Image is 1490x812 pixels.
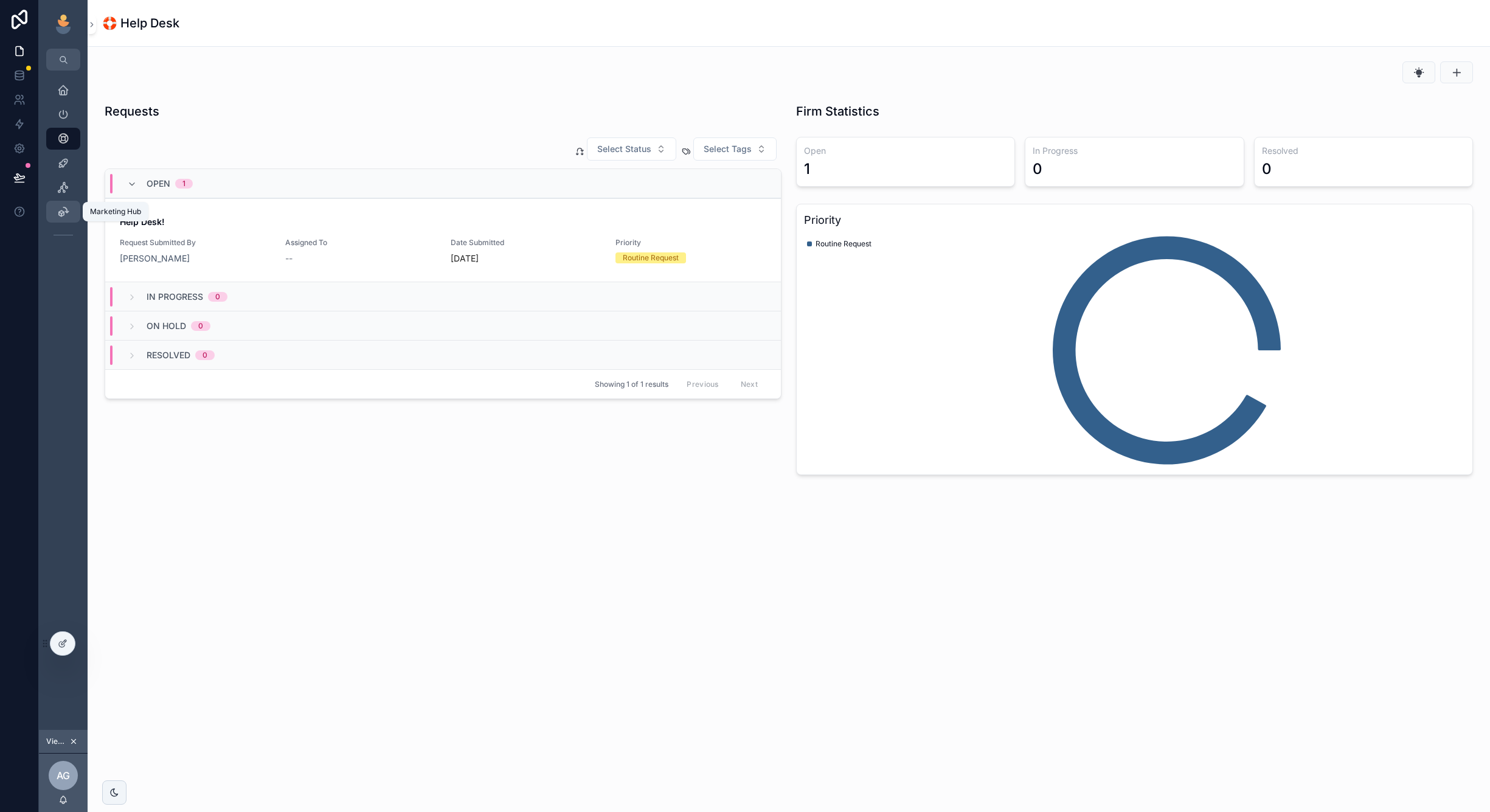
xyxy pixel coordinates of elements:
[285,252,293,265] span: --
[595,380,668,389] span: Showing 1 of 1 results
[796,103,879,120] h1: Firm Statistics
[39,71,88,260] div: scrollable content
[804,212,1465,229] h3: Priority
[182,179,185,189] div: 1
[147,320,186,332] span: On Hold
[147,349,190,361] span: Resolved
[587,137,676,161] button: Select Button
[704,143,752,155] span: Select Tags
[215,292,220,302] div: 0
[46,737,67,746] span: Viewing as Andy
[804,159,810,179] div: 1
[147,291,203,303] span: In Progress
[54,15,73,34] img: App logo
[102,15,179,32] h1: 🛟 Help Desk
[1262,159,1272,179] div: 0
[105,198,781,282] a: Help Desk!Request Submitted By[PERSON_NAME]Assigned To--Date Submitted[DATE]PriorityRoutine Request
[451,252,479,265] p: [DATE]
[120,238,271,248] span: Request Submitted By
[693,137,777,161] button: Select Button
[198,321,203,331] div: 0
[804,234,1465,467] div: chart
[105,103,159,120] h1: Requests
[120,252,190,265] a: [PERSON_NAME]
[120,217,165,227] strong: Help Desk!
[451,238,601,248] span: Date Submitted
[816,239,871,249] span: Routine Request
[597,143,651,155] span: Select Status
[203,350,207,360] div: 0
[615,238,766,248] span: Priority
[285,238,436,248] span: Assigned To
[1033,145,1236,157] h3: In Progress
[1033,159,1042,179] div: 0
[623,252,679,263] div: Routine Request
[147,178,170,190] span: Open
[1262,145,1465,157] h3: Resolved
[57,768,70,783] span: AG
[804,145,1007,157] h3: Open
[90,207,141,217] div: Marketing Hub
